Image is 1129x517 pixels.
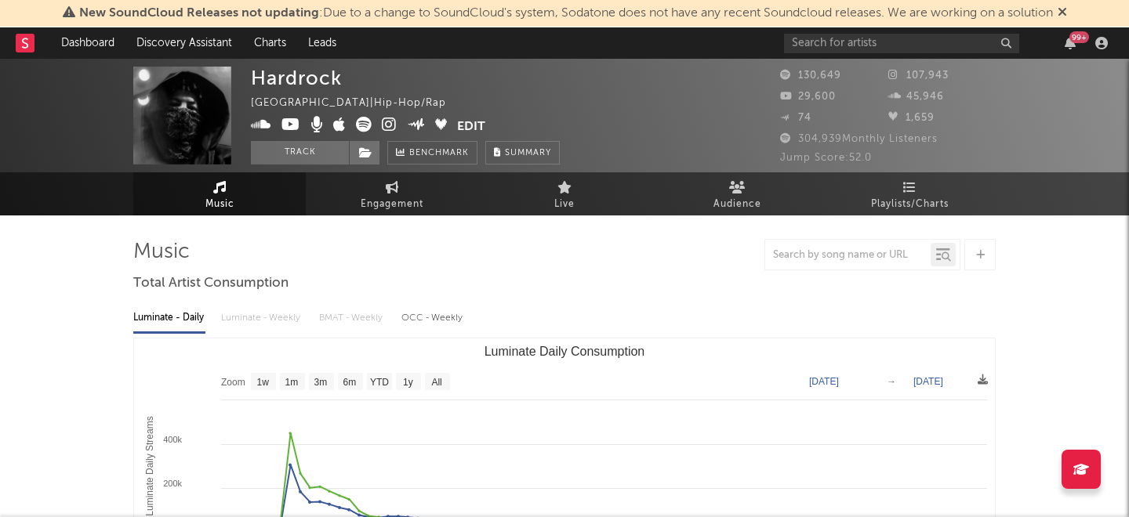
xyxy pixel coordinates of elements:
[125,27,243,59] a: Discovery Assistant
[888,92,944,102] span: 45,946
[387,141,477,164] a: Benchmark
[780,153,872,163] span: Jump Score: 52.0
[79,7,1053,20] span: : Due to a change to SoundCloud's system, Sodatone does not have any recent Soundcloud releases. ...
[133,274,289,293] span: Total Artist Consumption
[809,376,839,387] text: [DATE]
[784,34,1019,53] input: Search for artists
[163,479,182,488] text: 200k
[306,172,478,215] a: Engagement
[651,172,823,215] a: Audience
[314,377,328,388] text: 3m
[251,94,464,113] div: [GEOGRAPHIC_DATA] | Hip-Hop/Rap
[133,172,306,215] a: Music
[343,377,357,388] text: 6m
[765,249,931,262] input: Search by song name or URL
[79,7,319,20] span: New SoundCloud Releases not updating
[370,377,389,388] text: YTD
[554,195,575,214] span: Live
[780,134,938,144] span: 304,939 Monthly Listeners
[1065,37,1076,49] button: 99+
[713,195,761,214] span: Audience
[780,92,836,102] span: 29,600
[780,70,841,81] span: 130,649
[1058,7,1067,20] span: Dismiss
[144,416,155,515] text: Luminate Daily Streams
[133,305,205,331] div: Luminate - Daily
[913,376,943,387] text: [DATE]
[1069,31,1089,43] div: 99 +
[297,27,347,59] a: Leads
[221,377,245,388] text: Zoom
[401,305,464,331] div: OCC - Weekly
[457,117,485,136] button: Edit
[403,377,413,388] text: 1y
[505,149,551,157] span: Summary
[888,113,935,123] span: 1,659
[243,27,297,59] a: Charts
[205,195,234,214] span: Music
[823,172,996,215] a: Playlists/Charts
[50,27,125,59] a: Dashboard
[478,172,651,215] a: Live
[871,195,949,214] span: Playlists/Charts
[361,195,423,214] span: Engagement
[251,67,342,89] div: Hardrock
[257,377,270,388] text: 1w
[485,141,560,164] button: Summary
[887,376,896,387] text: →
[409,144,469,163] span: Benchmark
[251,141,349,164] button: Track
[285,377,299,388] text: 1m
[485,345,645,358] text: Luminate Daily Consumption
[431,377,441,388] text: All
[163,435,182,444] text: 400k
[888,70,949,81] span: 107,943
[780,113,811,123] span: 74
